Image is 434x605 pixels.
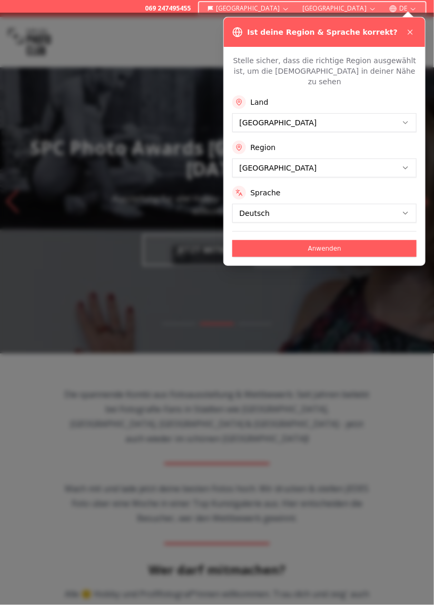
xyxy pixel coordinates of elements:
p: Stelle sicher, dass die richtige Region ausgewählt ist, um die [DEMOGRAPHIC_DATA] in deiner Nähe ... [232,55,417,87]
label: Region [250,142,275,153]
label: Land [250,97,268,107]
button: [GEOGRAPHIC_DATA] [203,2,294,15]
button: Anwenden [232,240,417,257]
h3: Ist deine Region & Sprache korrekt? [247,27,397,37]
label: Sprache [250,187,280,198]
a: 069 247495455 [145,4,191,13]
button: [GEOGRAPHIC_DATA] [298,2,381,15]
button: DE [385,2,421,15]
